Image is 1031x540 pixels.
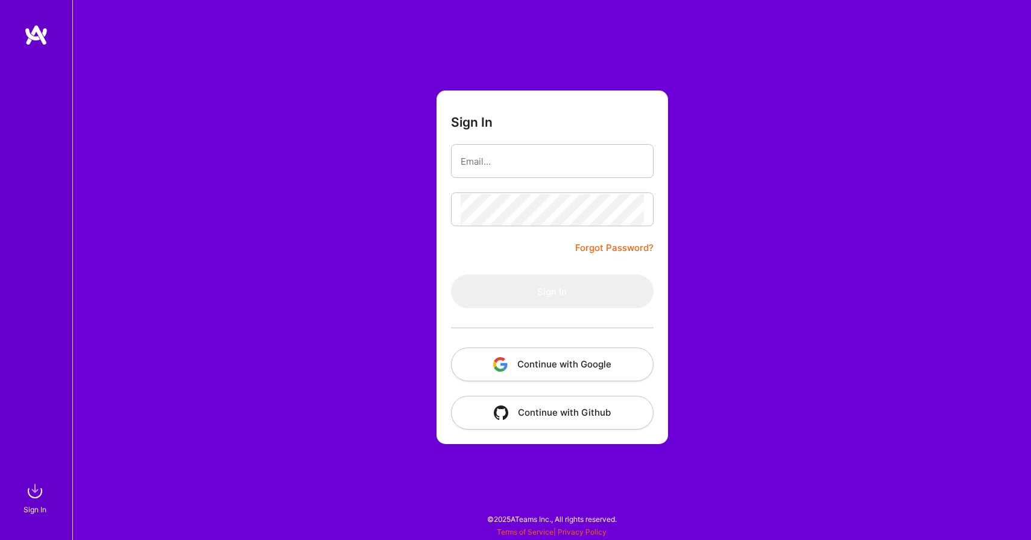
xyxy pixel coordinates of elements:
[451,115,493,130] h3: Sign In
[24,24,48,46] img: logo
[494,405,508,420] img: icon
[451,348,654,381] button: Continue with Google
[493,357,508,372] img: icon
[23,479,47,503] img: sign in
[25,479,47,516] a: sign inSign In
[451,396,654,430] button: Continue with Github
[24,503,46,516] div: Sign In
[72,504,1031,534] div: © 2025 ATeams Inc., All rights reserved.
[497,527,553,536] a: Terms of Service
[451,275,654,308] button: Sign In
[575,241,654,255] a: Forgot Password?
[558,527,607,536] a: Privacy Policy
[461,146,644,177] input: Email...
[497,527,607,536] span: |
